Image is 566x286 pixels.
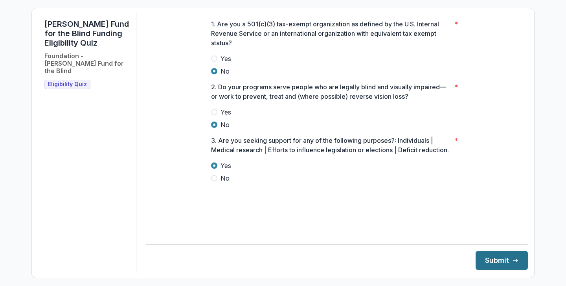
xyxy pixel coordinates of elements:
[221,107,231,117] span: Yes
[221,173,230,183] span: No
[44,52,130,75] h2: Foundation - [PERSON_NAME] Fund for the Blind
[48,81,87,88] span: Eligibility Quiz
[211,136,451,155] p: 3. Are you seeking support for any of the following purposes?: Individuals | Medical research | E...
[476,251,528,270] button: Submit
[211,82,451,101] p: 2. Do your programs serve people who are legally blind and visually impaired—or work to prevent, ...
[221,54,231,63] span: Yes
[221,161,231,170] span: Yes
[221,120,230,129] span: No
[44,19,130,48] h1: [PERSON_NAME] Fund for the Blind Funding Eligibility Quiz
[221,66,230,76] span: No
[211,19,451,48] p: 1. Are you a 501(c)(3) tax-exempt organization as defined by the U.S. Internal Revenue Service or...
